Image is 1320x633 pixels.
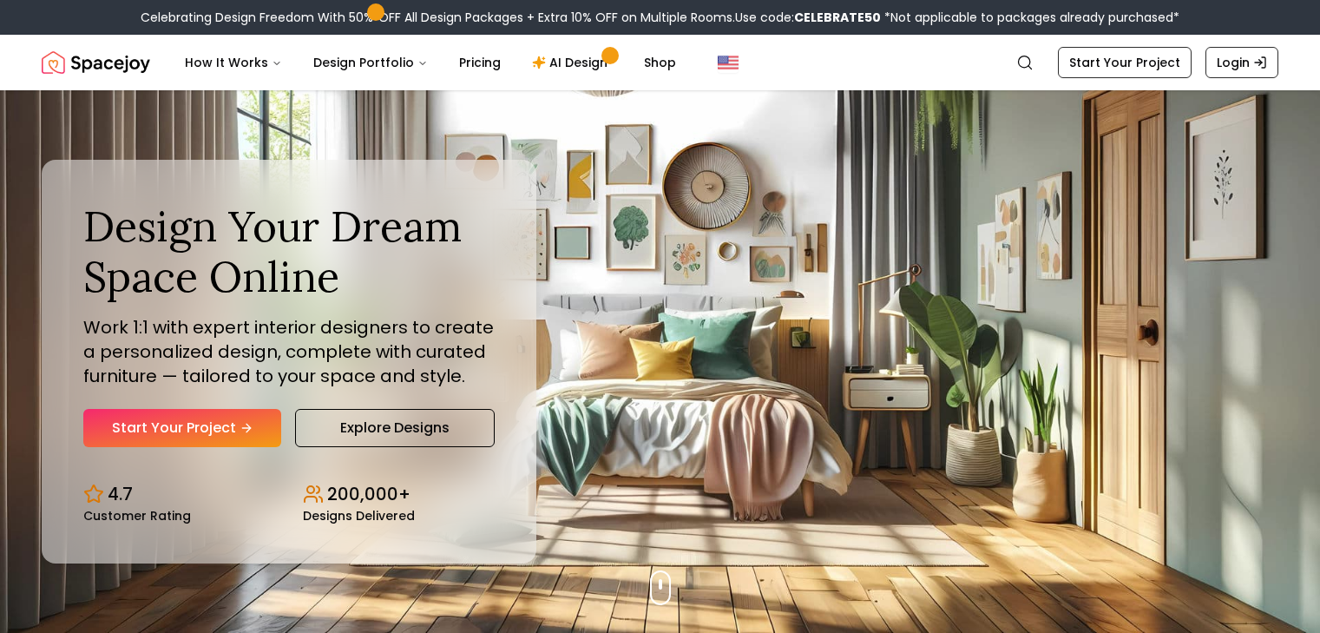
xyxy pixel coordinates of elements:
a: Explore Designs [295,409,495,447]
img: United States [718,52,739,73]
h1: Design Your Dream Space Online [83,201,495,301]
a: AI Design [518,45,627,80]
p: 4.7 [108,482,133,506]
span: *Not applicable to packages already purchased* [881,9,1179,26]
span: Use code: [735,9,881,26]
button: How It Works [171,45,296,80]
a: Shop [630,45,690,80]
p: 200,000+ [327,482,410,506]
div: Design stats [83,468,495,522]
img: Spacejoy Logo [42,45,150,80]
div: Celebrating Design Freedom With 50% OFF All Design Packages + Extra 10% OFF on Multiple Rooms. [141,9,1179,26]
a: Start Your Project [83,409,281,447]
a: Pricing [445,45,515,80]
button: Design Portfolio [299,45,442,80]
a: Start Your Project [1058,47,1192,78]
p: Work 1:1 with expert interior designers to create a personalized design, complete with curated fu... [83,315,495,388]
a: Login [1205,47,1278,78]
small: Customer Rating [83,510,191,522]
small: Designs Delivered [303,510,415,522]
nav: Main [171,45,690,80]
b: CELEBRATE50 [794,9,881,26]
a: Spacejoy [42,45,150,80]
nav: Global [42,35,1278,90]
